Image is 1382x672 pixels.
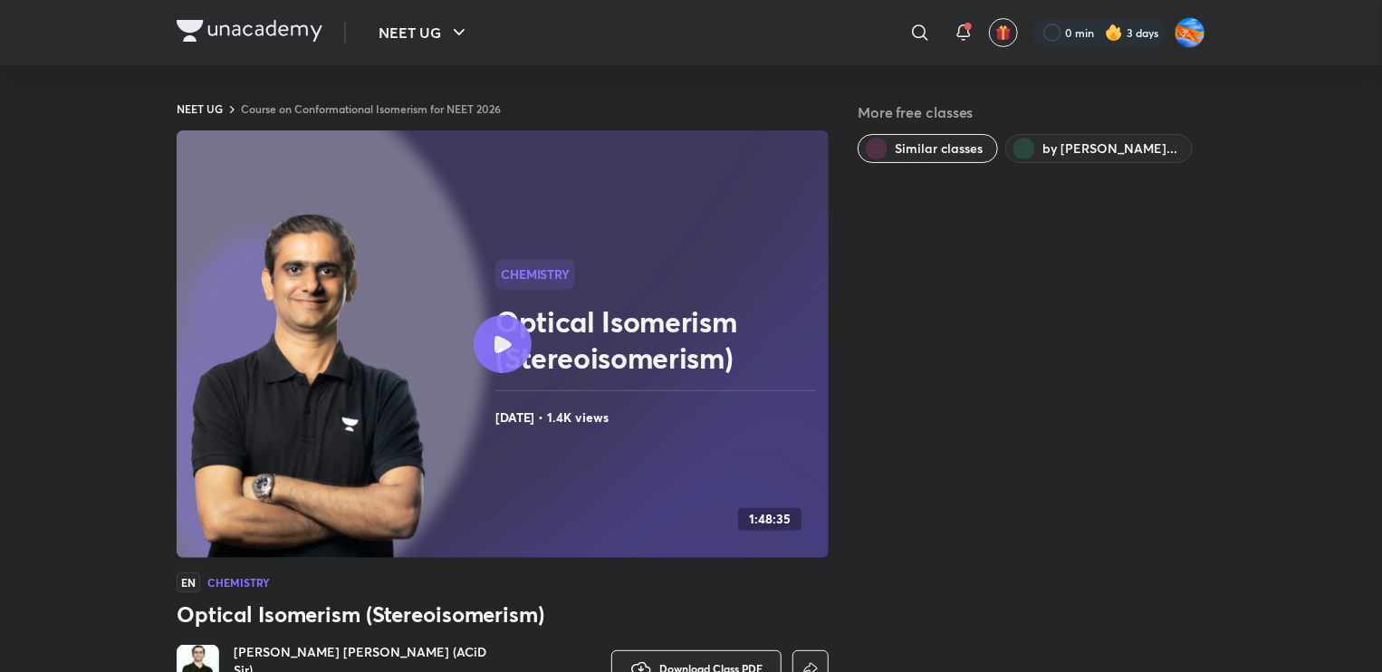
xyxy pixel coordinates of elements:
span: Similar classes [895,139,983,158]
a: Course on Conformational Isomerism for NEET 2026 [241,101,501,116]
img: Adithya MA [1175,17,1205,48]
a: NEET UG [177,101,223,116]
h4: 1:48:35 [749,512,791,527]
h2: Optical Isomerism (Stereoisomerism) [495,303,821,376]
span: by Ajit Chandra Divedi (ACiD Sir) [1042,139,1177,158]
img: streak [1105,24,1123,42]
h5: More free classes [858,101,1205,123]
button: NEET UG [368,14,481,51]
button: avatar [989,18,1018,47]
img: Company Logo [177,20,322,42]
img: avatar [995,24,1012,41]
button: by Ajit Chandra Divedi (ACiD Sir) [1005,134,1193,163]
button: Similar classes [858,134,998,163]
a: Company Logo [177,20,322,46]
h4: [DATE] • 1.4K views [495,406,821,429]
span: EN [177,572,200,592]
h4: Chemistry [207,577,270,588]
h3: Optical Isomerism (Stereoisomerism) [177,600,829,629]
